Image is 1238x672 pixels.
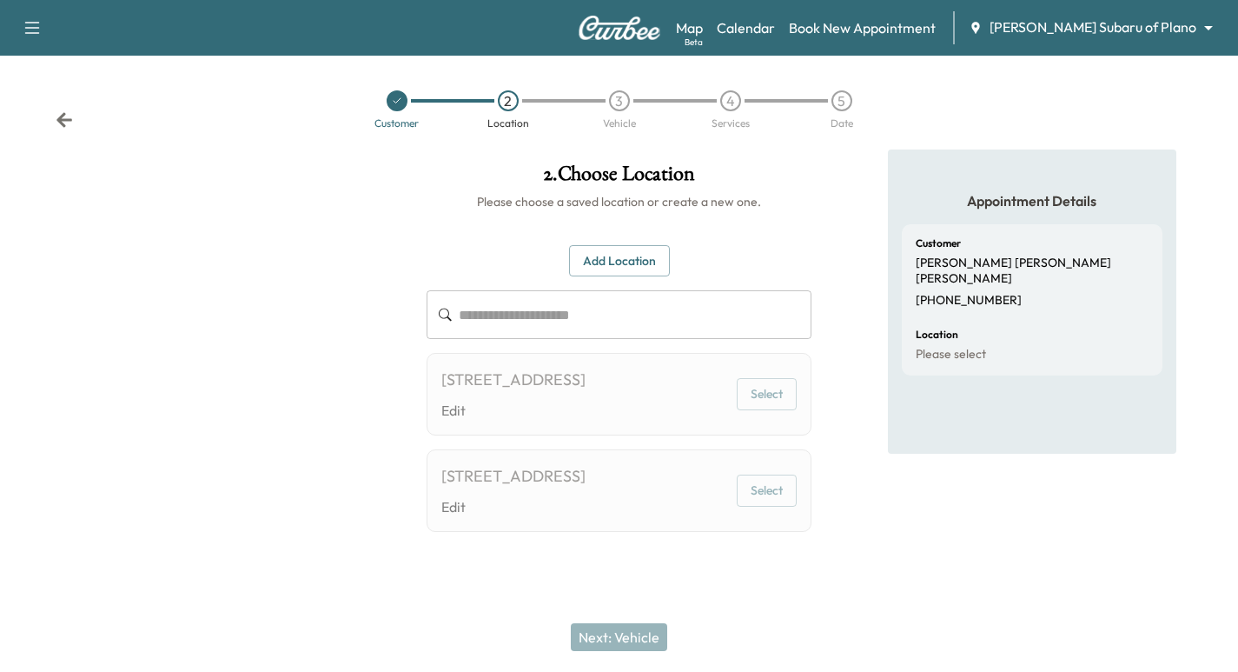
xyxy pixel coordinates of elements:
[831,90,852,111] div: 5
[737,378,797,410] button: Select
[712,118,750,129] div: Services
[902,191,1162,210] h5: Appointment Details
[990,17,1196,37] span: [PERSON_NAME] Subaru of Plano
[487,118,529,129] div: Location
[789,17,936,38] a: Book New Appointment
[717,17,775,38] a: Calendar
[427,163,811,193] h1: 2 . Choose Location
[916,238,961,249] h6: Customer
[56,111,73,129] div: Back
[737,475,797,507] button: Select
[498,90,519,111] div: 2
[916,293,1022,309] p: [PHONE_NUMBER]
[427,193,811,210] h6: Please choose a saved location or create a new one.
[685,36,703,49] div: Beta
[441,464,586,489] div: [STREET_ADDRESS]
[441,368,586,392] div: [STREET_ADDRESS]
[916,329,958,340] h6: Location
[676,17,703,38] a: MapBeta
[441,496,586,517] a: Edit
[441,400,586,421] a: Edit
[569,245,670,277] button: Add Location
[916,256,1149,286] p: [PERSON_NAME] [PERSON_NAME] [PERSON_NAME]
[916,347,986,363] p: Please select
[374,118,419,129] div: Customer
[609,90,630,111] div: 3
[720,90,741,111] div: 4
[578,16,661,40] img: Curbee Logo
[603,118,636,129] div: Vehicle
[831,118,853,129] div: Date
